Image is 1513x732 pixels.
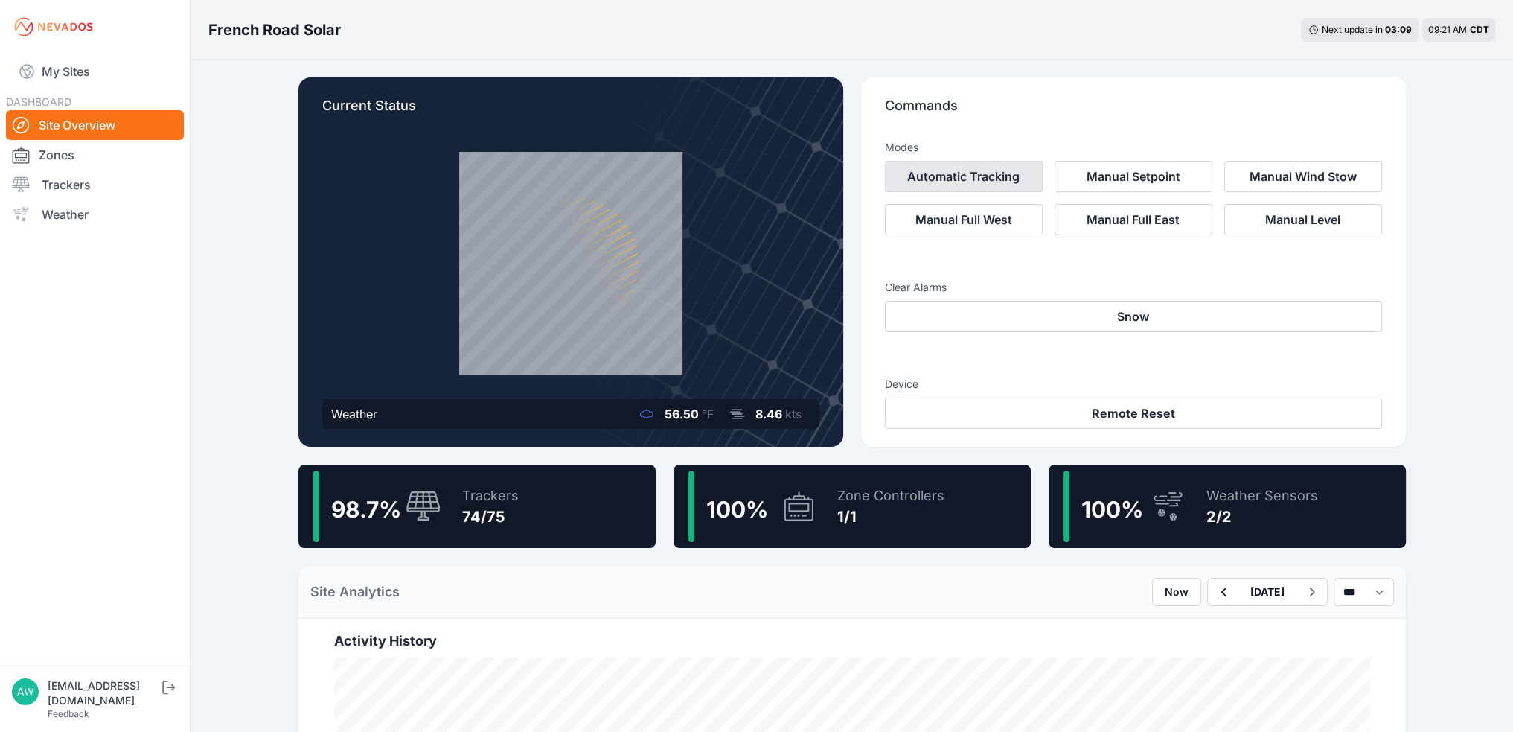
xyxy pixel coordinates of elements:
h3: Clear Alarms [885,280,1382,295]
div: 74/75 [462,506,519,527]
h3: Device [885,377,1382,392]
a: Site Overview [6,110,184,140]
span: 100 % [1081,496,1143,523]
button: Manual Full East [1055,204,1212,235]
span: DASHBOARD [6,95,71,108]
button: Manual Full West [885,204,1043,235]
div: Trackers [462,486,519,506]
a: Feedback [48,708,89,719]
p: Current Status [322,95,819,128]
h2: Activity History [334,631,1370,652]
h2: Site Analytics [310,582,400,602]
button: Automatic Tracking [885,161,1043,192]
span: 56.50 [665,407,699,421]
button: Remote Reset [885,398,1382,429]
div: 2/2 [1206,506,1318,527]
div: [EMAIL_ADDRESS][DOMAIN_NAME] [48,678,159,708]
span: kts [785,407,802,421]
span: °F [702,407,714,421]
span: 8.46 [755,407,782,421]
span: Next update in [1322,24,1383,35]
p: Commands [885,95,1382,128]
div: Weather [331,405,377,423]
h3: Modes [885,140,918,155]
div: 03 : 09 [1385,24,1412,36]
div: Weather Sensors [1206,486,1318,506]
button: Snow [885,301,1382,332]
img: Nevados [12,15,95,39]
nav: Breadcrumb [208,10,341,49]
a: Zones [6,140,184,170]
a: 98.7%Trackers74/75 [298,465,656,548]
a: Weather [6,200,184,229]
img: awalsh@nexamp.com [12,678,39,705]
a: 100%Weather Sensors2/2 [1049,465,1406,548]
span: 09:21 AM [1428,24,1467,35]
a: My Sites [6,54,184,89]
button: Manual Wind Stow [1224,161,1382,192]
h3: French Road Solar [208,19,341,40]
a: 100%Zone Controllers1/1 [674,465,1031,548]
div: Zone Controllers [837,486,944,506]
a: Trackers [6,170,184,200]
span: 98.7 % [331,496,401,523]
button: Manual Level [1224,204,1382,235]
button: Now [1152,578,1201,606]
span: CDT [1470,24,1489,35]
button: Manual Setpoint [1055,161,1212,192]
button: [DATE] [1238,579,1296,605]
span: 100 % [706,496,768,523]
div: 1/1 [837,506,944,527]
